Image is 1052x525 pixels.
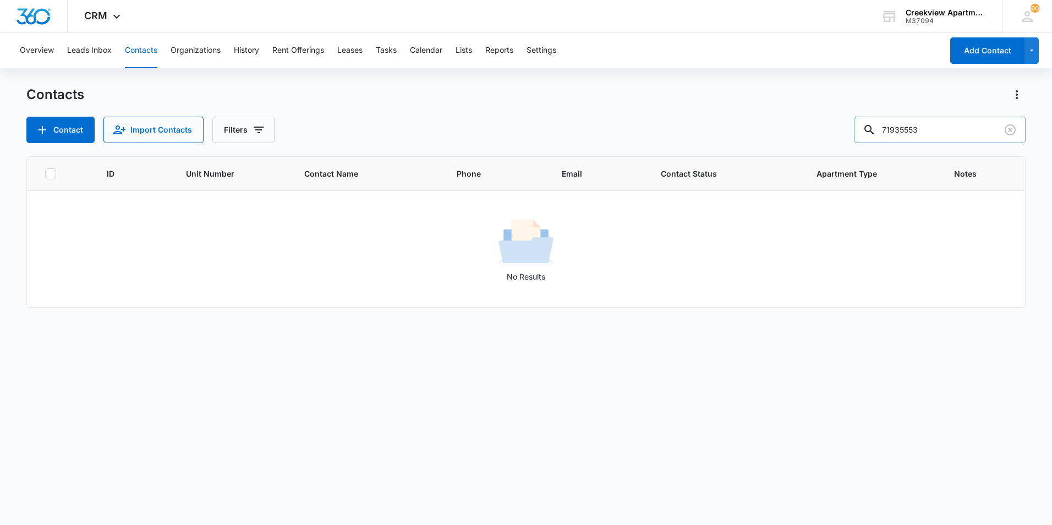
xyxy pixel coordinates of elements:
img: No Results [498,216,554,271]
div: account id [906,17,986,25]
button: Calendar [410,33,442,68]
button: Rent Offerings [272,33,324,68]
button: Overview [20,33,54,68]
button: Clear [1001,121,1019,139]
button: Leads Inbox [67,33,112,68]
button: Leases [337,33,363,68]
span: Apartment Type [817,168,928,179]
button: Contacts [125,33,157,68]
button: Add Contact [26,117,95,143]
button: Filters [212,117,275,143]
p: No Results [28,271,1024,282]
input: Search Contacts [854,117,1026,143]
button: Settings [527,33,556,68]
button: Lists [456,33,472,68]
span: Phone [457,168,519,179]
h1: Contacts [26,86,84,103]
button: Organizations [171,33,221,68]
button: History [234,33,259,68]
button: Actions [1008,86,1026,103]
button: Reports [485,33,513,68]
span: CRM [84,10,107,21]
div: account name [906,8,986,17]
button: Tasks [376,33,397,68]
div: notifications count [1031,4,1039,13]
span: Notes [954,168,1007,179]
span: 60 [1031,4,1039,13]
button: Import Contacts [103,117,204,143]
span: Contact Status [661,168,774,179]
span: ID [107,168,144,179]
button: Add Contact [950,37,1024,64]
span: Contact Name [304,168,414,179]
span: Email [562,168,618,179]
span: Unit Number [186,168,278,179]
